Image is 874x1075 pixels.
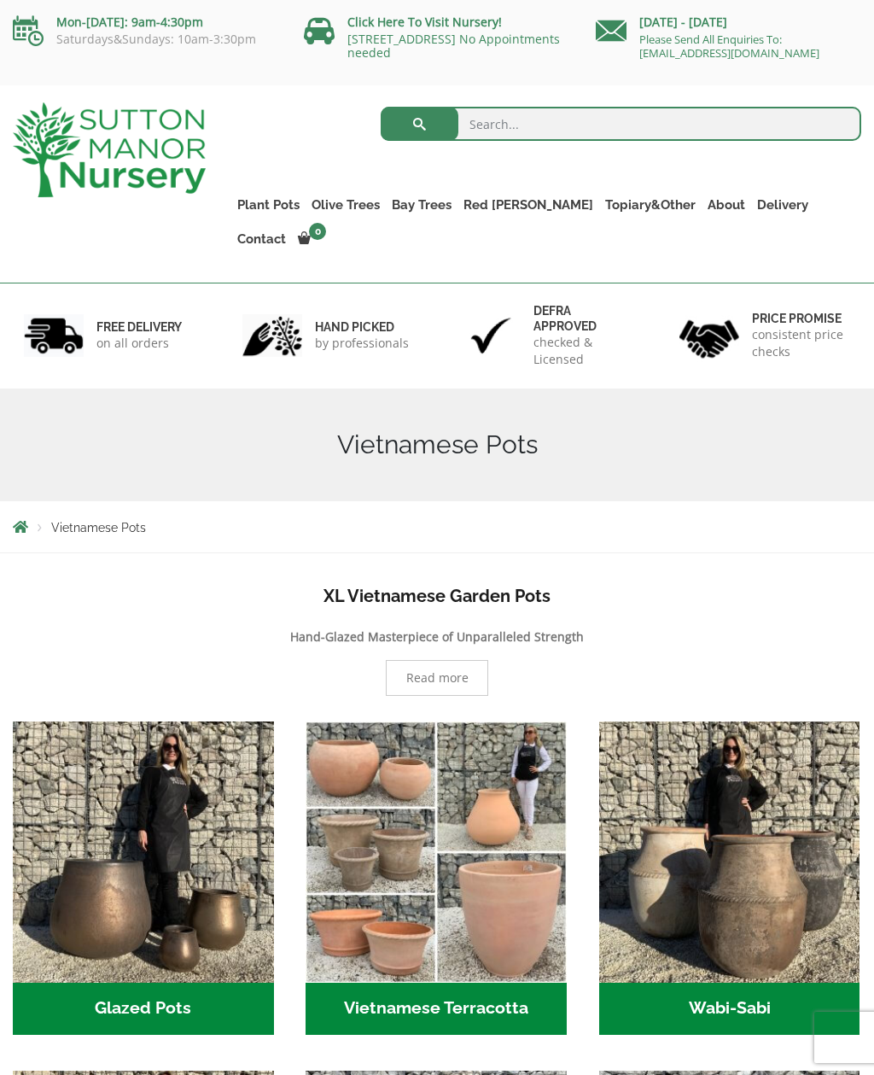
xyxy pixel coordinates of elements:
p: consistent price checks [752,326,850,360]
p: Saturdays&Sundays: 10am-3:30pm [13,32,278,46]
h6: Price promise [752,311,850,326]
p: by professionals [315,335,409,352]
span: 0 [309,223,326,240]
p: checked & Licensed [533,334,632,368]
a: Visit product category Wabi-Sabi [599,722,860,1035]
a: About [702,193,751,217]
img: logo [13,102,206,197]
img: Glazed Pots [13,722,274,983]
a: Bay Trees [386,193,457,217]
img: 1.jpg [24,314,84,358]
a: Plant Pots [231,193,306,217]
p: [DATE] - [DATE] [596,12,861,32]
h6: hand picked [315,319,409,335]
a: Delivery [751,193,814,217]
img: Wabi-Sabi [599,722,860,983]
h2: Glazed Pots [13,983,274,1036]
a: 0 [292,227,331,251]
h2: Wabi-Sabi [599,983,860,1036]
span: Read more [406,672,469,684]
img: Vietnamese Terracotta [306,722,567,983]
p: Mon-[DATE]: 9am-4:30pm [13,12,278,32]
a: Visit product category Glazed Pots [13,722,274,1035]
h2: Vietnamese Terracotta [306,983,567,1036]
span: Vietnamese Pots [51,521,146,535]
h6: Defra approved [533,303,632,334]
a: Please Send All Enquiries To: [EMAIL_ADDRESS][DOMAIN_NAME] [639,32,819,61]
b: Hand-Glazed Masterpiece of Unparalleled Strength [290,628,584,645]
img: 3.jpg [461,314,521,358]
nav: Breadcrumbs [13,520,861,534]
a: Visit product category Vietnamese Terracotta [306,722,567,1035]
a: Olive Trees [306,193,386,217]
img: 4.jpg [679,309,739,361]
a: Topiary&Other [599,193,702,217]
h6: FREE DELIVERY [96,319,182,335]
p: on all orders [96,335,182,352]
img: 2.jpg [242,314,302,358]
input: Search... [381,107,861,141]
a: Contact [231,227,292,251]
a: [STREET_ADDRESS] No Appointments needed [347,31,560,61]
a: Red [PERSON_NAME] [457,193,599,217]
b: XL Vietnamese Garden Pots [323,586,551,606]
a: Click Here To Visit Nursery! [347,14,502,30]
h1: Vietnamese Pots [13,429,861,460]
